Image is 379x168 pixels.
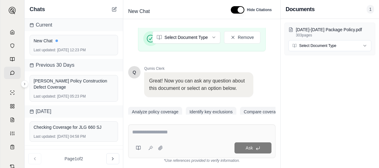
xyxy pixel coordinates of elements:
[34,94,114,99] div: [DATE] 05:23 PM
[34,124,114,130] div: Checking Coverage for JLG 660 SJ
[34,134,114,139] div: [DATE] 04:58 PM
[34,48,114,52] div: [DATE] 12:23 PM
[296,27,371,33] p: 2025-2026 Package Policy.pdf
[4,53,21,65] a: Prompt Library
[144,66,253,71] span: Qumis Clerk
[288,27,371,38] button: [DATE]-[DATE] Package Policy.pdf303pages
[25,59,123,71] div: Previous 30 Days
[246,145,253,150] span: Ask
[21,80,28,88] button: Expand sidebar
[4,141,21,153] a: Coverage Table
[111,6,118,13] button: New Chat
[126,6,152,16] span: New Chat
[4,127,21,140] a: Custom Report
[34,38,114,44] div: New Chat
[25,105,123,118] div: [DATE]
[34,134,56,139] span: Last updated:
[186,107,236,117] button: Identify key exclusions
[4,100,21,112] a: Policy Comparisons
[4,114,21,126] a: Claim Coverage
[9,7,16,14] img: Expand sidebar
[65,156,83,162] span: Page 1 of 2
[128,158,275,163] div: *Use references provided to verify information.
[133,69,136,75] span: Hello
[34,48,56,52] span: Last updated:
[4,86,21,99] a: Single Policy
[149,77,248,92] p: Great! Now you can ask any question about this document or select an option below.
[30,5,45,14] span: Chats
[34,78,114,90] div: [PERSON_NAME] Policy Construction Defect Coverage
[34,94,56,99] span: Last updated:
[25,19,123,31] div: Current
[6,4,18,17] button: Expand sidebar
[4,26,21,38] a: Home
[247,7,272,12] span: Hide Citations
[224,31,260,44] button: Remove
[128,107,182,117] button: Analyze policy coverage
[126,6,223,16] div: Edit Title
[4,67,21,79] a: Chat
[367,5,374,14] span: 1
[296,33,371,38] p: 303 pages
[240,107,325,117] button: Compare coverage to industry standards
[234,142,271,153] button: Ask
[4,40,21,52] a: Documents Vault
[286,5,315,14] h3: Documents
